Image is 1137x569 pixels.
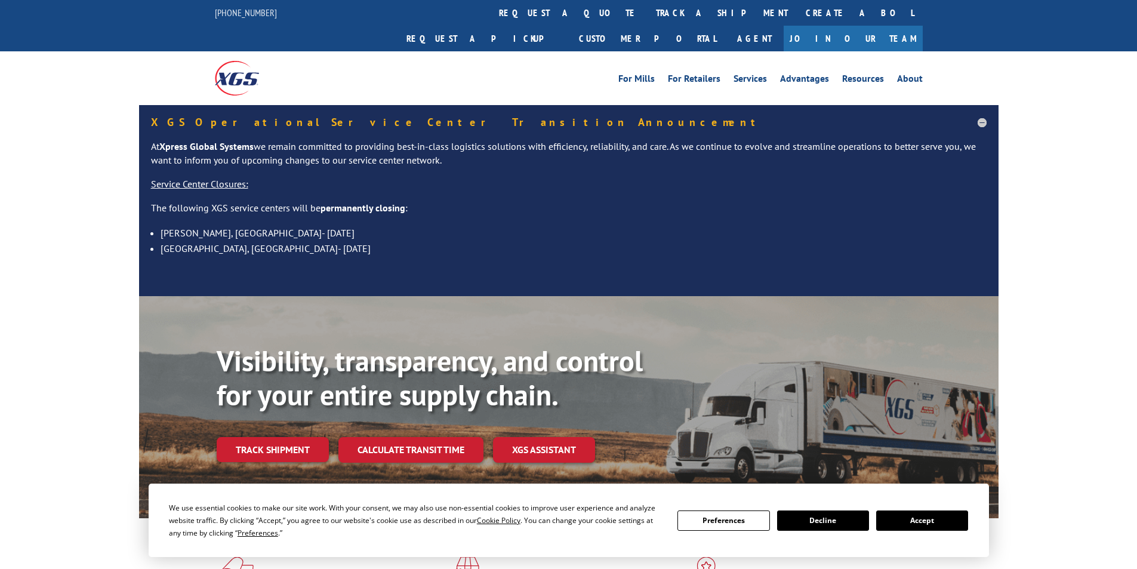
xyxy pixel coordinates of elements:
[876,510,968,531] button: Accept
[618,74,655,87] a: For Mills
[151,201,987,225] p: The following XGS service centers will be :
[169,502,663,539] div: We use essential cookies to make our site work. With your consent, we may also use non-essential ...
[668,74,720,87] a: For Retailers
[215,7,277,19] a: [PHONE_NUMBER]
[477,515,520,525] span: Cookie Policy
[159,140,254,152] strong: Xpress Global Systems
[238,528,278,538] span: Preferences
[321,202,405,214] strong: permanently closing
[677,510,769,531] button: Preferences
[897,74,923,87] a: About
[151,140,987,178] p: At we remain committed to providing best-in-class logistics solutions with efficiency, reliabilit...
[780,74,829,87] a: Advantages
[842,74,884,87] a: Resources
[777,510,869,531] button: Decline
[734,74,767,87] a: Services
[161,241,987,256] li: [GEOGRAPHIC_DATA], [GEOGRAPHIC_DATA]- [DATE]
[784,26,923,51] a: Join Our Team
[217,342,643,414] b: Visibility, transparency, and control for your entire supply chain.
[338,437,483,463] a: Calculate transit time
[398,26,570,51] a: Request a pickup
[151,178,248,190] u: Service Center Closures:
[151,117,987,128] h5: XGS Operational Service Center Transition Announcement
[149,484,989,557] div: Cookie Consent Prompt
[725,26,784,51] a: Agent
[161,225,987,241] li: [PERSON_NAME], [GEOGRAPHIC_DATA]- [DATE]
[493,437,595,463] a: XGS ASSISTANT
[217,437,329,462] a: Track shipment
[570,26,725,51] a: Customer Portal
